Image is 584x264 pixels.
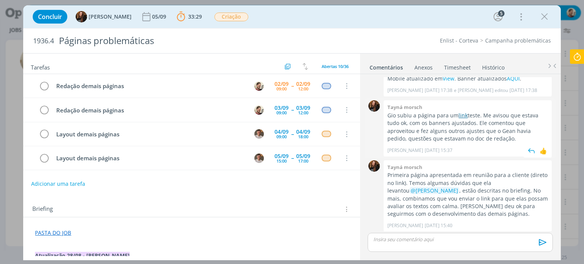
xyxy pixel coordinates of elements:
[291,131,294,137] span: --
[387,147,423,154] p: [PERSON_NAME]
[275,105,289,111] div: 03/09
[387,75,548,82] p: Mobile atualizado em . Banner atualizados .
[35,252,130,259] strong: Atualização 28/08 - [PERSON_NAME]
[425,222,452,229] span: [DATE] 15:40
[414,64,433,71] div: Anexos
[298,159,308,163] div: 17:00
[276,134,287,139] div: 09:00
[444,60,471,71] a: Timesheet
[303,63,308,70] img: arrow-down-up.svg
[526,145,537,157] img: answer.svg
[254,104,265,115] button: G
[296,129,310,134] div: 04/09
[275,129,289,134] div: 04/09
[322,63,349,69] span: Abertas 10/36
[482,60,505,71] a: Histórico
[38,14,62,20] span: Concluir
[254,81,264,91] img: G
[254,80,265,92] button: G
[56,32,332,50] div: Páginas problemáticas
[509,87,537,94] span: [DATE] 17:38
[254,129,264,139] img: T
[485,37,551,44] a: Campanha problemáticas
[368,100,380,112] img: T
[53,130,247,139] div: Layout demais páginas
[254,152,265,164] button: T
[368,160,380,172] img: T
[454,87,508,94] span: e [PERSON_NAME] editou
[32,204,53,214] span: Briefing
[492,11,504,23] button: 5
[425,87,452,94] span: [DATE] 17:38
[411,187,458,194] span: @[PERSON_NAME]
[296,81,310,87] div: 02/09
[254,128,265,140] button: T
[387,222,423,229] p: [PERSON_NAME]
[387,104,422,111] b: Tayná morsch
[276,159,287,163] div: 15:00
[188,13,202,20] span: 33:29
[175,11,204,23] button: 33:29
[498,10,505,17] div: 5
[440,37,478,44] a: Enlist - Corteva
[33,37,54,45] span: 1936.4
[298,111,308,115] div: 12:00
[443,75,454,82] a: View
[276,87,287,91] div: 09:00
[214,12,249,22] button: Criação
[76,11,87,22] img: T
[254,105,264,115] img: G
[31,62,50,71] span: Tarefas
[459,112,468,119] a: link
[89,14,132,19] span: [PERSON_NAME]
[254,176,265,188] button: T
[507,75,520,82] a: AQUI
[298,134,308,139] div: 18:00
[276,111,287,115] div: 09:00
[254,153,264,163] img: T
[53,106,247,115] div: Redação demais páginas
[296,153,310,159] div: 05/09
[76,11,132,22] button: T[PERSON_NAME]
[23,5,560,260] div: dialog
[291,107,294,112] span: --
[369,60,403,71] a: Comentários
[540,146,547,155] div: 👍
[275,81,289,87] div: 02/09
[387,87,423,94] p: [PERSON_NAME]
[53,153,247,163] div: Layout demais páginas
[425,147,452,154] span: [DATE] 15:37
[31,177,86,191] button: Adicionar uma tarefa
[214,13,248,21] span: Criação
[387,112,548,143] p: Gio subiu a página para um teste. Me avisou que estava tudo ok, com os banners ajustados. Ele com...
[291,83,294,89] span: --
[275,153,289,159] div: 05/09
[387,171,548,218] p: Primeira página apresentada em reunião para a cliente (direto no link). Temos algumas dúvidas que...
[33,10,67,24] button: Concluir
[296,105,310,111] div: 03/09
[298,87,308,91] div: 12:00
[152,14,168,19] div: 05/09
[53,81,247,91] div: Redação demais páginas
[35,229,71,236] a: PASTA DO JOB
[291,155,294,161] span: --
[387,164,422,171] b: Tayná morsch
